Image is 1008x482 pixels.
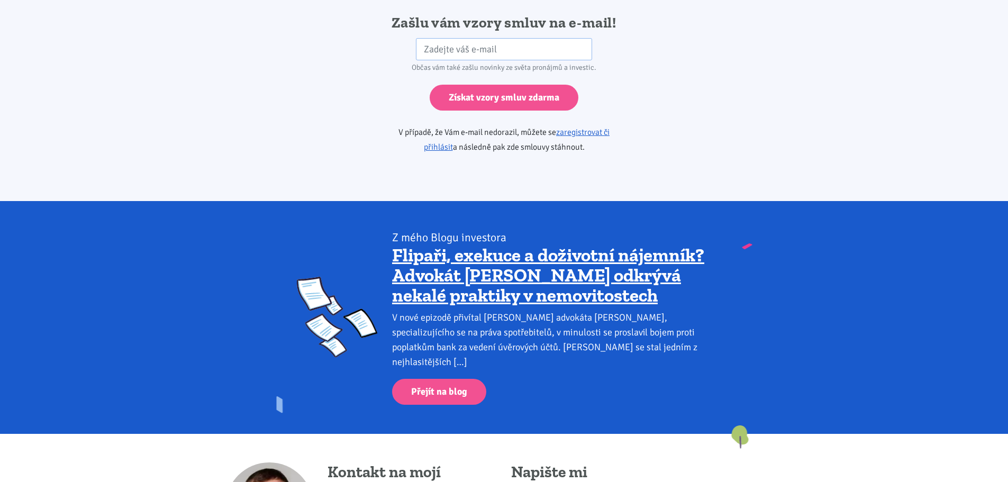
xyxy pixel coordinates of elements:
[392,379,486,405] a: Přejít na blog
[416,38,592,61] input: Zadejte váš e-mail
[368,60,640,75] div: Občas vám také zašlu novinky ze světa pronájmů a investic.
[368,13,640,32] h2: Zašlu vám vzory smluv na e-mail!
[430,85,578,111] input: Získat vzory smluv zdarma
[368,125,640,154] p: V případě, že Vám e-mail nedorazil, můžete se a následně pak zde smlouvy stáhnout.
[392,310,711,369] div: V nové epizodě přivítal [PERSON_NAME] advokáta [PERSON_NAME], specializujícího se na práva spotře...
[392,244,704,306] a: Flipaři, exekuce a doživotní nájemník? Advokát [PERSON_NAME] odkrývá nekalé praktiky v nemovitostech
[392,230,711,245] div: Z mého Blogu investora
